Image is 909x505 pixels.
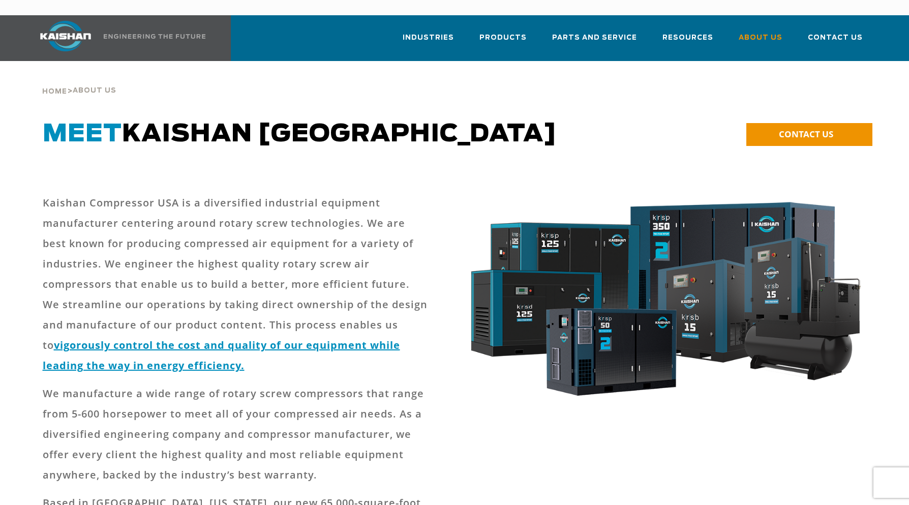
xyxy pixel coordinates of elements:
a: About Us [739,24,782,59]
a: vigorously control the cost and quality of our equipment while leading the way in energy efficiency. [43,338,400,372]
a: CONTACT US [746,123,872,146]
span: Industries [403,32,454,44]
a: Home [42,86,67,96]
span: About Us [739,32,782,44]
p: We manufacture a wide range of rotary screw compressors that range from 5-600 horsepower to meet ... [43,383,428,485]
span: Home [42,88,67,95]
a: Contact Us [808,24,863,59]
span: About Us [73,87,116,94]
a: Industries [403,24,454,59]
div: > [42,61,116,100]
span: Resources [662,32,713,44]
a: Products [479,24,527,59]
img: kaishan logo [27,21,104,51]
span: Contact Us [808,32,863,44]
span: Meet [43,122,122,146]
img: krsb [461,193,867,412]
span: Parts and Service [552,32,637,44]
img: Engineering the future [104,34,205,39]
p: Kaishan Compressor USA is a diversified industrial equipment manufacturer centering around rotary... [43,193,428,376]
a: Resources [662,24,713,59]
span: Kaishan [GEOGRAPHIC_DATA] [43,122,557,146]
span: CONTACT US [779,128,833,140]
a: Kaishan USA [27,15,207,61]
a: Parts and Service [552,24,637,59]
span: Products [479,32,527,44]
